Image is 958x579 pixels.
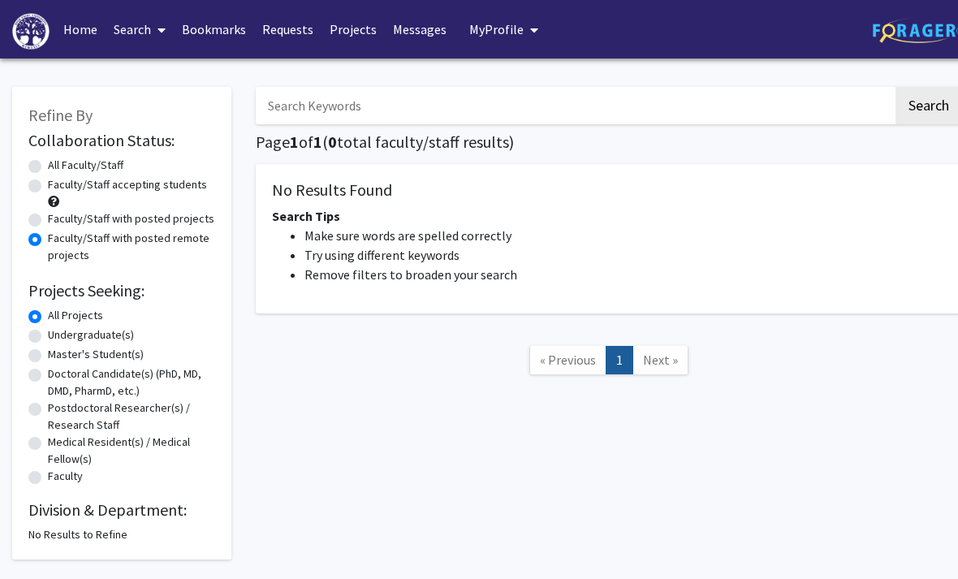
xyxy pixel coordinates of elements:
[48,326,134,344] label: Undergraduate(s)
[28,105,93,125] span: Refine By
[48,400,215,434] label: Postdoctoral Researcher(s) / Research Staff
[540,352,596,368] span: « Previous
[48,468,83,485] label: Faculty
[106,1,174,58] a: Search
[290,132,299,152] span: 1
[48,434,215,468] label: Medical Resident(s) / Medical Fellow(s)
[28,281,215,300] h2: Projects Seeking:
[313,132,322,152] span: 1
[48,346,144,363] label: Master's Student(s)
[48,365,215,400] label: Doctoral Candidate(s) (PhD, MD, DMD, PharmD, etc.)
[48,210,214,227] label: Faculty/Staff with posted projects
[321,1,385,58] a: Projects
[28,500,215,520] h2: Division & Department:
[632,346,688,374] a: Next Page
[529,346,606,374] a: Previous Page
[12,13,50,50] img: High Point University Logo
[469,21,524,37] span: My Profile
[48,307,103,324] label: All Projects
[174,1,254,58] a: Bookmarks
[28,526,215,543] div: No Results to Refine
[272,208,340,224] span: Search Tips
[328,132,337,152] span: 0
[256,87,893,124] input: Search Keywords
[254,1,321,58] a: Requests
[48,157,123,174] label: All Faculty/Staff
[385,1,455,58] a: Messages
[55,1,106,58] a: Home
[12,506,69,567] iframe: Chat
[606,346,633,374] a: 1
[643,352,678,368] span: Next »
[304,245,946,265] li: Try using different keywords
[304,226,946,245] li: Make sure words are spelled correctly
[28,131,215,150] h2: Collaboration Status:
[272,180,946,200] h5: No Results Found
[48,230,215,264] label: Faculty/Staff with posted remote projects
[48,176,207,193] label: Faculty/Staff accepting students
[304,265,946,284] li: Remove filters to broaden your search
